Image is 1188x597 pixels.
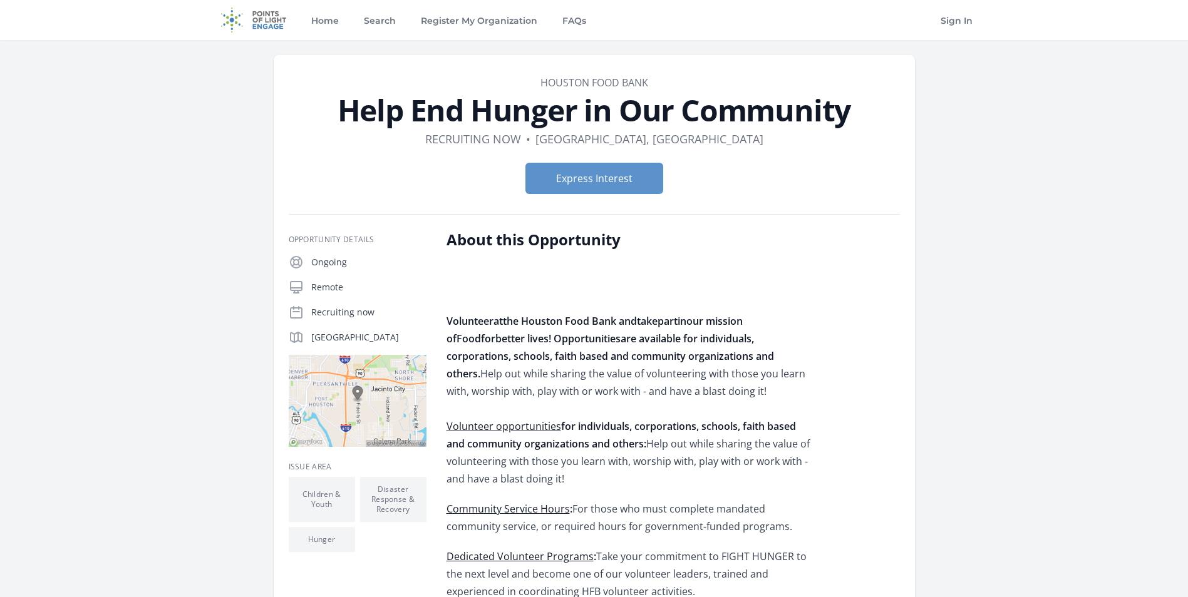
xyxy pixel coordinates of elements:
[447,549,594,563] a: Dedicated Volunteer Programs
[447,312,813,487] p: Help out while sharing the value of volunteering with those you learn with, worship with, play wi...
[447,314,774,380] strong: Volunteeratthe Houston Food Bank andtakepartinour mission ofFoodforbetter lives! Opportunitiesare...
[311,281,426,293] p: Remote
[311,331,426,344] p: [GEOGRAPHIC_DATA]
[447,549,596,563] strong: :
[360,477,426,522] li: Disaster Response & Recovery
[311,306,426,319] p: Recruiting now
[289,462,426,472] h3: Issue area
[289,235,426,245] h3: Opportunity Details
[289,95,900,125] h1: Help End Hunger in Our Community
[311,256,426,268] p: Ongoing
[525,163,663,194] button: Express Interest
[526,130,530,148] div: •
[289,527,355,552] li: Hunger
[447,502,572,516] strong: :
[425,130,521,148] dd: Recruiting now
[535,130,763,148] dd: [GEOGRAPHIC_DATA], [GEOGRAPHIC_DATA]
[540,76,648,89] a: Houston Food Bank
[289,477,355,522] li: Children & Youth
[447,230,813,250] h2: About this Opportunity
[447,419,561,433] a: Volunteer opportunities
[289,355,426,447] img: Map
[447,419,796,451] strong: for individuals, corporations, schools, faith based and community organizations and others:
[447,502,570,516] a: Community Service Hours
[447,500,813,535] p: For those who must complete mandated community service, or required hours for government-funded p...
